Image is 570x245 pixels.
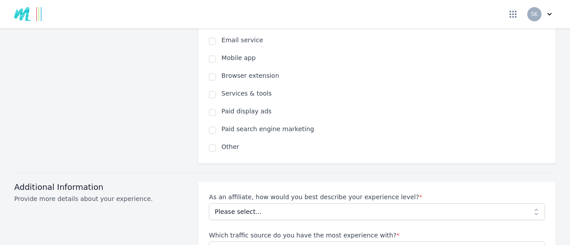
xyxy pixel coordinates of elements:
label: Mobile app [221,53,545,62]
label: Paid search engine marketing [221,125,545,133]
label: Other [221,142,545,151]
label: Which traffic source do you have the most experience with? [209,231,545,240]
label: Paid display ads [221,107,545,116]
p: Provide more details about your experience. [14,194,187,203]
label: Services & tools [221,89,545,98]
label: Email service [221,36,545,44]
h3: Additional Information [14,182,187,193]
label: As an affiliate, how would you best describe your experience level? [209,193,545,201]
label: Browser extension [221,71,545,80]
